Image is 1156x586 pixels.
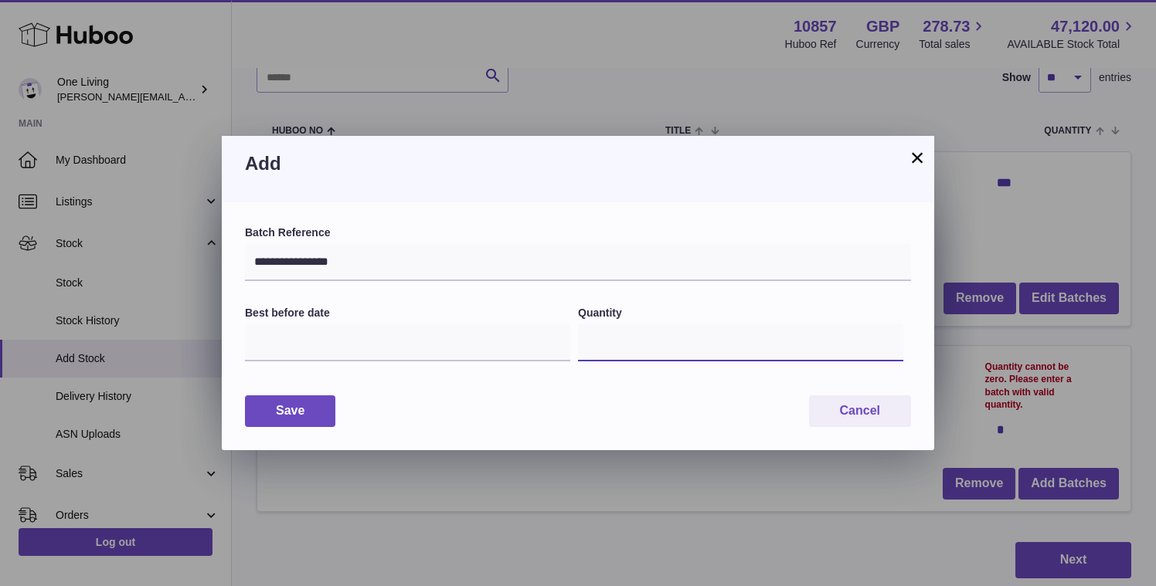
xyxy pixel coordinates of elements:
[245,225,911,240] label: Batch Reference
[245,395,335,427] button: Save
[908,148,926,167] button: ×
[245,306,570,320] label: Best before date
[809,395,911,427] button: Cancel
[578,306,903,320] label: Quantity
[245,151,911,176] h3: Add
